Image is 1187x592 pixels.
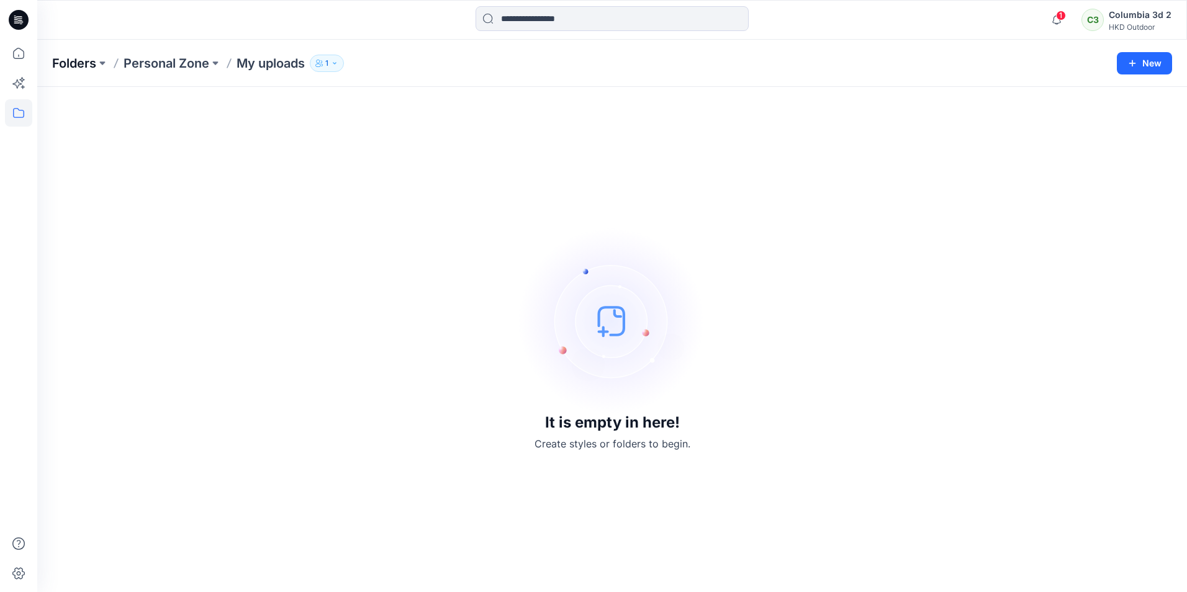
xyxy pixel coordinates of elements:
[535,436,690,451] p: Create styles or folders to begin.
[1081,9,1104,31] div: C3
[124,55,209,72] a: Personal Zone
[1117,52,1172,74] button: New
[1109,7,1171,22] div: Columbia 3d 2
[545,414,680,431] h3: It is empty in here!
[519,228,705,414] img: empty-state-image.svg
[237,55,305,72] p: My uploads
[310,55,344,72] button: 1
[52,55,96,72] a: Folders
[1056,11,1066,20] span: 1
[325,56,328,70] p: 1
[1109,22,1171,32] div: HKD Outdoor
